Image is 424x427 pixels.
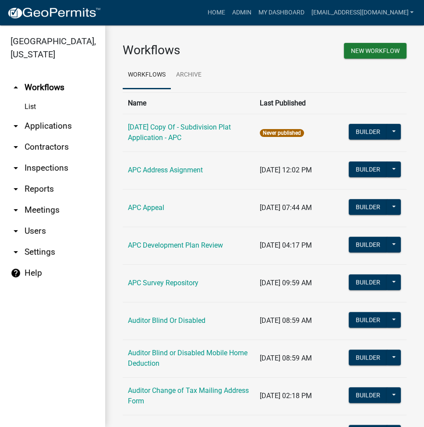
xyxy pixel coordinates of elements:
[260,129,304,137] span: Never published
[349,237,387,252] button: Builder
[349,124,387,140] button: Builder
[260,316,312,325] span: [DATE] 08:59 AM
[11,184,21,194] i: arrow_drop_down
[128,349,247,367] a: Auditor Blind or Disabled Mobile Home Deduction
[349,274,387,290] button: Builder
[307,4,417,21] a: [EMAIL_ADDRESS][DOMAIN_NAME]
[11,247,21,257] i: arrow_drop_down
[260,354,312,362] span: [DATE] 08:59 AM
[260,392,312,400] span: [DATE] 02:18 PM
[11,121,21,131] i: arrow_drop_down
[11,163,21,173] i: arrow_drop_down
[11,82,21,93] i: arrow_drop_up
[128,386,249,405] a: Auditor Change of Tax Mailing Address Form
[11,142,21,152] i: arrow_drop_down
[349,161,387,177] button: Builder
[260,279,312,287] span: [DATE] 09:59 AM
[349,350,387,365] button: Builder
[128,241,223,249] a: APC Development Plan Review
[128,203,164,212] a: APC Appeal
[123,43,258,58] h3: Workflows
[204,4,228,21] a: Home
[128,166,203,174] a: APC Address Asignment
[11,268,21,278] i: help
[349,387,387,403] button: Builder
[260,203,312,212] span: [DATE] 07:44 AM
[349,199,387,215] button: Builder
[123,61,171,89] a: Workflows
[171,61,207,89] a: Archive
[344,43,406,59] button: New Workflow
[260,166,312,174] span: [DATE] 12:02 PM
[128,316,205,325] a: Auditor Blind Or Disabled
[254,92,343,114] th: Last Published
[260,241,312,249] span: [DATE] 04:17 PM
[254,4,307,21] a: My Dashboard
[123,92,254,114] th: Name
[128,279,198,287] a: APC Survey Repository
[128,123,231,142] a: [DATE] Copy Of - Subdivision Plat Application - APC
[349,312,387,328] button: Builder
[228,4,254,21] a: Admin
[11,205,21,215] i: arrow_drop_down
[11,226,21,236] i: arrow_drop_down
